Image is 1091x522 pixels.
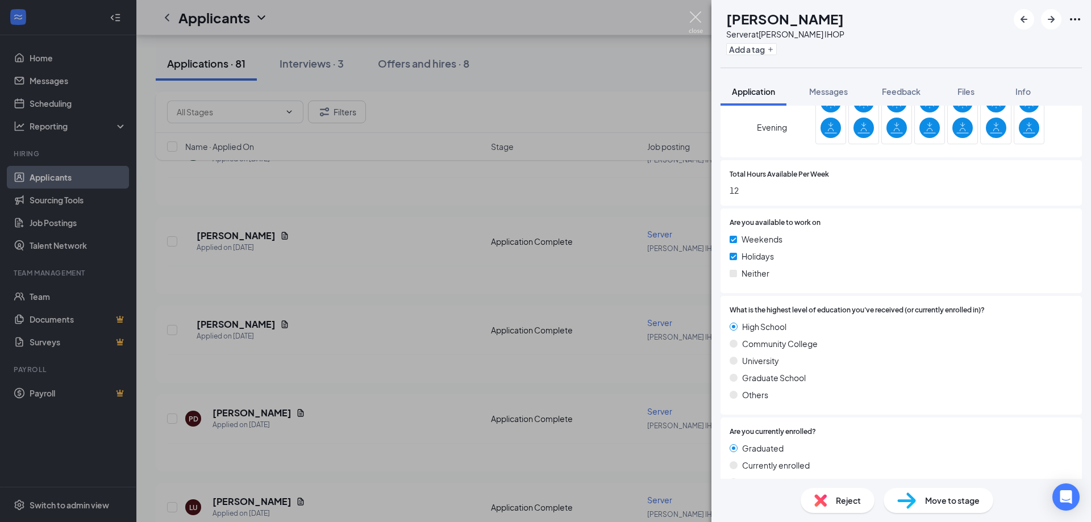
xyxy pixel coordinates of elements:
span: Evening [757,117,787,137]
svg: Plus [767,46,774,53]
span: Application [732,86,775,97]
span: Neither [742,267,769,279]
span: Files [957,86,975,97]
span: Messages [809,86,848,97]
button: ArrowRight [1041,9,1061,30]
span: High School [742,320,786,333]
div: Open Intercom Messenger [1052,483,1080,511]
span: Info [1015,86,1031,97]
button: ArrowLeftNew [1014,9,1034,30]
div: Server at [PERSON_NAME] IHOP [726,28,844,40]
h1: [PERSON_NAME] [726,9,844,28]
span: Are you currently enrolled? [730,427,816,437]
span: Graduate School [742,371,806,384]
span: No longer enrolled [742,476,811,488]
span: Are you available to work on [730,218,821,228]
span: Community College [742,337,818,350]
svg: ArrowLeftNew [1017,12,1031,26]
span: Reject [836,494,861,507]
span: What is the highest level of education you've received (or currently enrolled in)? [730,305,985,316]
span: Move to stage [925,494,980,507]
span: Feedback [882,86,921,97]
button: PlusAdd a tag [726,43,777,55]
span: 12 [730,184,1073,197]
span: University [742,354,779,367]
span: Total Hours Available Per Week [730,169,829,180]
svg: ArrowRight [1044,12,1058,26]
span: Holidays [742,250,774,262]
span: Others [742,389,768,401]
span: Weekends [742,233,782,245]
span: Currently enrolled [742,459,810,471]
span: Graduated [742,442,784,454]
svg: Ellipses [1068,12,1082,26]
